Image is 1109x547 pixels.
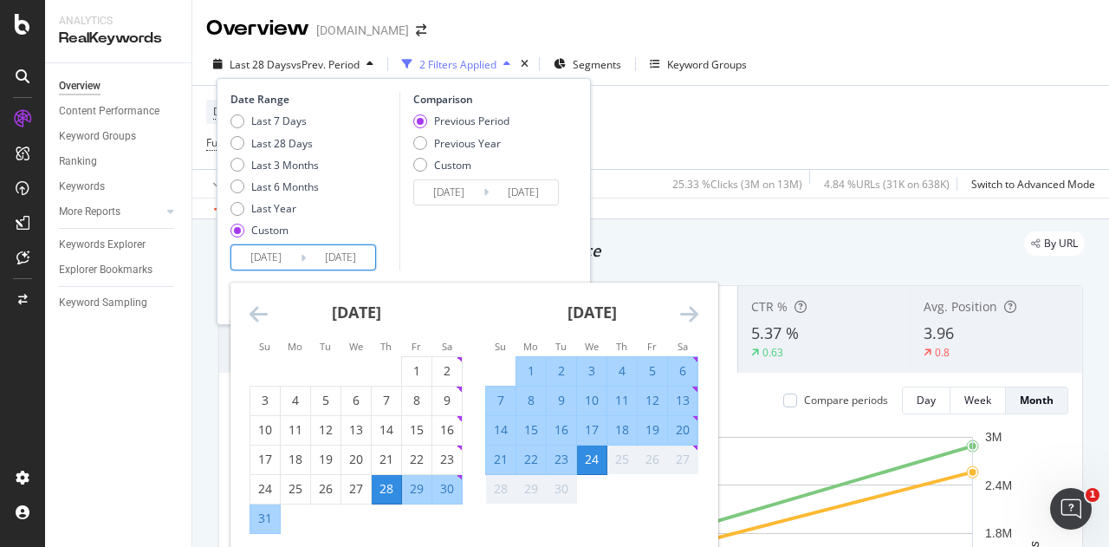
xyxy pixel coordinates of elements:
[311,421,340,439] div: 12
[486,480,516,498] div: 28
[349,340,363,353] small: We
[668,421,697,439] div: 20
[1006,387,1068,414] button: Month
[380,340,392,353] small: Th
[547,386,577,415] td: Selected. Tuesday, September 9, 2025
[250,303,268,325] div: Move backward to switch to the previous month.
[547,474,577,504] td: Not available. Tuesday, September 30, 2025
[516,421,546,439] div: 15
[402,356,432,386] td: Choose Friday, August 1, 2025 as your check-in date. It’s available.
[1086,488,1099,502] span: 1
[985,526,1012,540] text: 1.8M
[341,474,372,504] td: Choose Wednesday, August 27, 2025 as your check-in date. It’s available.
[250,392,280,409] div: 3
[547,480,576,498] div: 30
[516,445,547,474] td: Selected. Monday, September 22, 2025
[434,158,471,173] div: Custom
[311,386,341,415] td: Choose Tuesday, August 5, 2025 as your check-in date. It’s available.
[416,24,426,36] div: arrow-right-arrow-left
[668,386,698,415] td: Selected. Saturday, September 13, 2025
[432,415,463,445] td: Choose Saturday, August 16, 2025 as your check-in date. It’s available.
[668,415,698,445] td: Selected. Saturday, September 20, 2025
[547,356,577,386] td: Selected. Tuesday, September 2, 2025
[59,153,179,171] a: Ranking
[516,362,546,380] div: 1
[281,451,310,468] div: 18
[577,356,607,386] td: Selected. Wednesday, September 3, 2025
[59,153,97,171] div: Ranking
[372,451,401,468] div: 21
[332,302,381,322] strong: [DATE]
[607,421,637,439] div: 18
[607,415,638,445] td: Selected. Thursday, September 18, 2025
[668,356,698,386] td: Selected. Saturday, September 6, 2025
[1044,238,1078,249] span: By URL
[250,474,281,504] td: Choose Sunday, August 24, 2025 as your check-in date. It’s available.
[250,386,281,415] td: Choose Sunday, August 3, 2025 as your check-in date. It’s available.
[230,57,291,72] span: Last 28 Days
[486,474,516,504] td: Not available. Sunday, September 28, 2025
[924,322,954,343] span: 3.96
[372,421,401,439] div: 14
[206,135,244,150] span: Full URL
[213,104,246,119] span: Device
[577,386,607,415] td: Selected. Wednesday, September 10, 2025
[516,356,547,386] td: Selected. Monday, September 1, 2025
[59,203,162,221] a: More Reports
[638,392,667,409] div: 12
[251,136,313,151] div: Last 28 Days
[206,170,256,198] button: Apply
[250,421,280,439] div: 10
[434,114,509,128] div: Previous Period
[413,114,509,128] div: Previous Period
[607,451,637,468] div: 25
[486,451,516,468] div: 21
[59,178,179,196] a: Keywords
[924,298,997,315] span: Avg. Position
[547,445,577,474] td: Selected. Tuesday, September 23, 2025
[372,392,401,409] div: 7
[412,340,421,353] small: Fr
[486,421,516,439] div: 14
[964,393,991,407] div: Week
[547,421,576,439] div: 16
[311,415,341,445] td: Choose Tuesday, August 12, 2025 as your check-in date. It’s available.
[638,415,668,445] td: Selected. Friday, September 19, 2025
[206,50,380,78] button: Last 28 DaysvsPrev. Period
[291,57,360,72] span: vs Prev. Period
[311,451,340,468] div: 19
[678,340,688,353] small: Sa
[251,223,289,238] div: Custom
[985,430,1002,444] text: 3M
[643,50,754,78] button: Keyword Groups
[341,445,372,474] td: Choose Wednesday, August 20, 2025 as your check-in date. It’s available.
[230,223,319,238] div: Custom
[516,480,546,498] div: 29
[250,445,281,474] td: Choose Sunday, August 17, 2025 as your check-in date. It’s available.
[672,177,802,192] div: 25.33 % Clicks ( 3M on 13M )
[486,392,516,409] div: 7
[395,50,517,78] button: 2 Filters Applied
[804,393,888,407] div: Compare periods
[311,392,340,409] div: 5
[607,362,637,380] div: 4
[316,22,409,39] div: [DOMAIN_NAME]
[250,480,280,498] div: 24
[59,294,179,312] a: Keyword Sampling
[1020,393,1054,407] div: Month
[516,474,547,504] td: Not available. Monday, September 29, 2025
[402,386,432,415] td: Choose Friday, August 8, 2025 as your check-in date. It’s available.
[372,474,402,504] td: Selected as start date. Thursday, August 28, 2025
[341,451,371,468] div: 20
[372,386,402,415] td: Choose Thursday, August 7, 2025 as your check-in date. It’s available.
[824,177,950,192] div: 4.84 % URLs ( 31K on 638K )
[402,415,432,445] td: Choose Friday, August 15, 2025 as your check-in date. It’s available.
[517,55,532,73] div: times
[281,386,311,415] td: Choose Monday, August 4, 2025 as your check-in date. It’s available.
[402,445,432,474] td: Choose Friday, August 22, 2025 as your check-in date. It’s available.
[402,480,431,498] div: 29
[516,386,547,415] td: Selected. Monday, September 8, 2025
[547,451,576,468] div: 23
[985,479,1012,492] text: 2.4M
[1050,488,1092,530] iframe: Intercom live chat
